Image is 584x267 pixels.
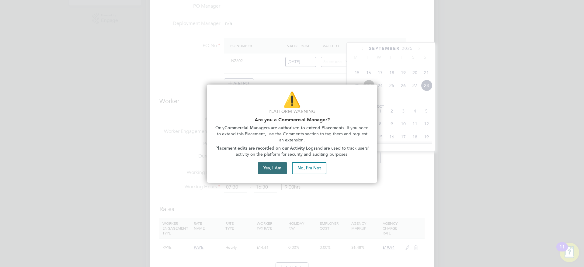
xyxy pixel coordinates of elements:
[215,125,224,130] span: Only
[214,109,370,115] p: Platform Warning
[214,117,370,123] h2: Are you a Commercial Manager?
[224,125,344,130] strong: Commercial Managers are authorised to extend Placements
[207,85,377,183] div: Are you part of the Commercial Team?
[214,89,370,110] p: ⚠️
[292,162,326,174] button: No, I'm Not
[236,146,370,157] span: and are used to track users' activity on the platform for security and auditing purposes.
[217,125,370,142] span: . If you need to extend this Placement, use the Comments section to tag them and request an exten...
[258,162,287,174] button: Yes, I Am
[215,146,315,151] strong: Placement edits are recorded on our Activity Logs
